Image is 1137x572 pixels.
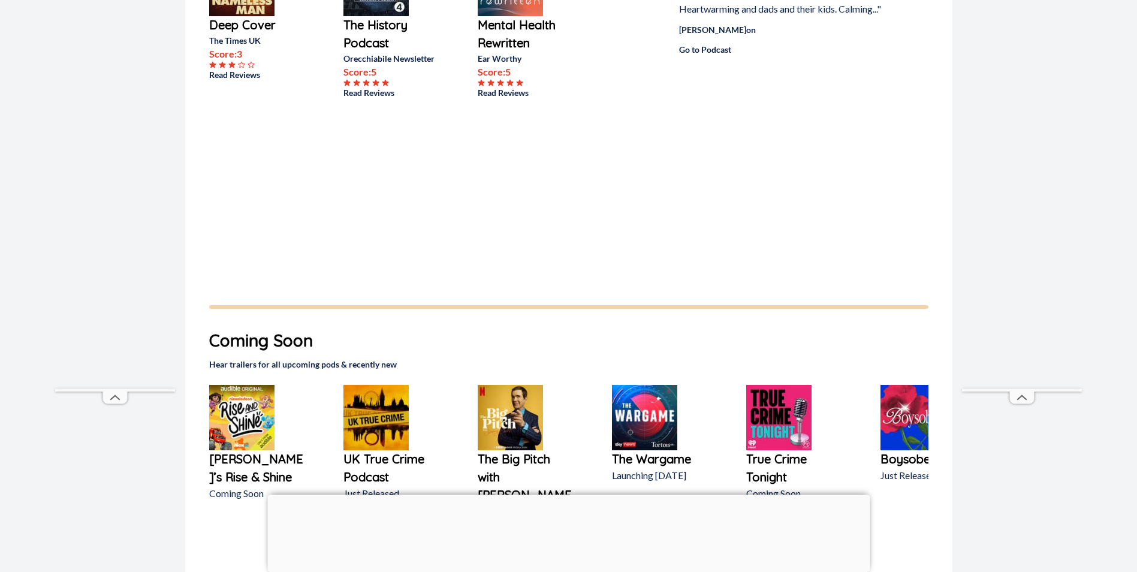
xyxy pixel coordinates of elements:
a: Deep Cover [209,16,305,34]
a: Boysober [880,450,976,468]
p: Just Released [343,486,439,501]
img: True Crime Tonight [746,385,812,450]
a: Go to Podcast [679,43,904,56]
p: Just Released [880,468,976,483]
a: The Wargame [612,450,708,468]
img: UK True Crime Podcast [343,385,409,450]
iframe: Advertisement [209,118,928,286]
p: Score: 3 [209,47,305,61]
img: The Wargame [612,385,677,450]
a: The Big Pitch with [PERSON_NAME] [478,450,574,522]
p: The Times UK [209,34,305,47]
p: Score: 5 [343,65,439,79]
a: Mental Health Rewritten [478,16,574,52]
iframe: Advertisement [55,29,175,389]
a: Read Reviews [343,86,439,99]
a: The History Podcast [343,16,439,52]
a: Read Reviews [209,68,305,81]
img: Nick Jr’s Rise & Shine [209,385,275,450]
p: Score: 5 [478,65,574,79]
img: The Big Pitch with Jimmy Carr [478,385,543,450]
h1: Coming Soon [209,328,928,353]
p: Orecchiabile Newsletter [343,52,439,65]
p: Ear Worthy [478,52,574,65]
iframe: Advertisement [962,29,1082,389]
img: Boysober [880,385,946,450]
h2: Hear trailers for all upcoming pods & recently new [209,358,928,371]
p: Launching [DATE] [612,468,708,483]
p: Coming Soon [746,486,842,501]
a: [PERSON_NAME]’s Rise & Shine [209,450,305,486]
iframe: Advertisement [267,495,870,569]
a: True Crime Tonight [746,450,842,486]
p: Coming Soon [209,486,305,501]
a: Read Reviews [478,86,574,99]
a: UK True Crime Podcast [343,450,439,486]
div: [PERSON_NAME] on [679,23,904,36]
